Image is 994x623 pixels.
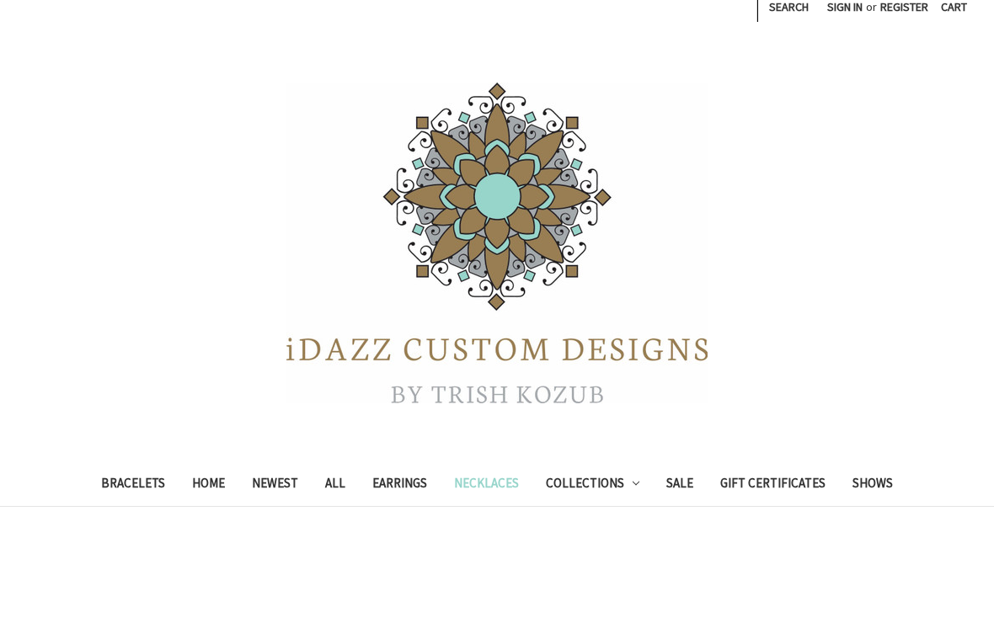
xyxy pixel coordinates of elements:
[839,465,906,506] a: Shows
[441,465,532,506] a: Necklaces
[532,465,654,506] a: Collections
[286,83,708,403] img: iDazz Custom Designs
[312,465,359,506] a: All
[88,465,179,506] a: Bracelets
[653,465,707,506] a: Sale
[238,465,312,506] a: Newest
[359,465,441,506] a: Earrings
[179,465,238,506] a: Home
[707,465,839,506] a: Gift Certificates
